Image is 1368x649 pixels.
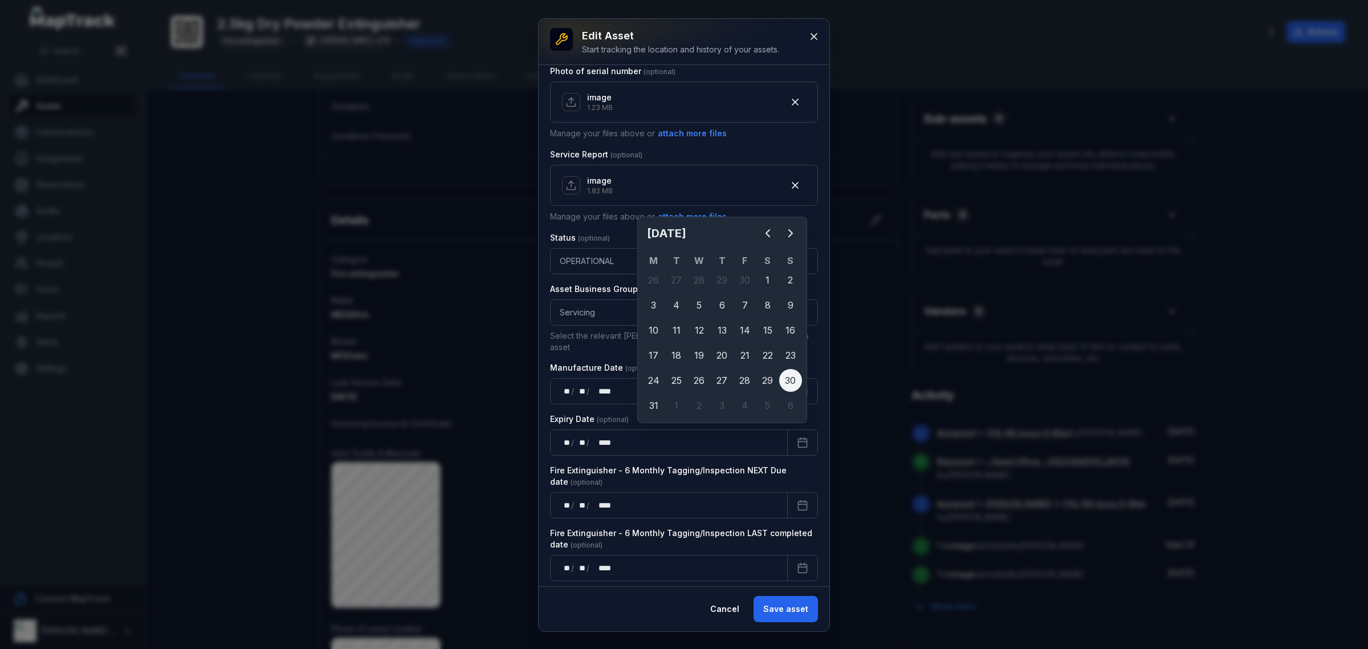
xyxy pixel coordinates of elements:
div: 26 [688,369,711,392]
div: 29 [711,269,734,291]
div: 23 [779,344,802,367]
div: 15 [756,319,779,342]
div: Wednesday 28 April 2027 [688,269,711,291]
div: 11 [665,319,688,342]
th: T [665,254,688,267]
label: Manufacture Date [550,362,657,374]
div: 26 [642,269,665,291]
div: 8 [756,294,779,317]
div: 16 [779,319,802,342]
div: 1 [756,269,779,291]
div: 29 [756,369,779,392]
label: Asset Business Group [550,283,672,295]
div: Monday 26 April 2027 [642,269,665,291]
p: Manage your files above or [550,127,818,140]
div: / [587,500,591,511]
div: Wednesday 2 June 2027 [688,394,711,417]
div: 2 [779,269,802,291]
div: day, [560,386,571,397]
label: Fire Extinguisher - 6 Monthly Tagging/Inspection NEXT Due date [550,465,818,488]
div: Sunday 9 May 2027 [779,294,802,317]
div: Tuesday 27 April 2027 [665,269,688,291]
div: Monday 3 May 2027 [642,294,665,317]
p: 1.82 MB [587,186,613,196]
div: Monday 31 May 2027 [642,394,665,417]
div: Sunday 30 May 2027 [779,369,802,392]
div: / [587,562,591,574]
div: Wednesday 19 May 2027 [688,344,711,367]
div: 5 [688,294,711,317]
div: Monday 24 May 2027 [642,369,665,392]
div: 31 [642,394,665,417]
p: 1.23 MB [587,103,613,112]
div: 6 [711,294,734,317]
div: month, [575,386,587,397]
p: image [587,92,613,103]
button: attach more files [657,127,727,140]
div: 17 [642,344,665,367]
th: T [711,254,734,267]
div: Calendar [642,222,802,418]
p: Manage your files above or [550,210,818,223]
div: 28 [734,369,756,392]
div: Saturday 15 May 2027 [756,319,779,342]
div: 12 [688,319,711,342]
div: Tuesday 18 May 2027 [665,344,688,367]
div: Friday 14 May 2027 [734,319,756,342]
div: 9 [779,294,802,317]
div: Friday 28 May 2027 [734,369,756,392]
div: Sunday 2 May 2027 [779,269,802,291]
button: Calendar [787,429,818,456]
div: Thursday 27 May 2027 [711,369,734,392]
div: Tuesday 4 May 2027 [665,294,688,317]
div: month, [575,562,587,574]
th: S [779,254,802,267]
div: year, [591,437,612,448]
div: 28 [688,269,711,291]
div: 4 [665,294,688,317]
div: Tuesday 1 June 2027 [665,394,688,417]
div: 22 [756,344,779,367]
div: May 2027 [642,222,802,418]
div: 24 [642,369,665,392]
label: Photo of serial number [550,66,675,77]
div: 30 [734,269,756,291]
button: Next [779,222,802,245]
div: Wednesday 26 May 2027 [688,369,711,392]
div: Friday 30 April 2027 [734,269,756,291]
th: M [642,254,665,267]
div: Friday 7 May 2027 [734,294,756,317]
div: Monday 17 May 2027 [642,344,665,367]
button: attach more files [657,210,727,223]
div: / [571,500,575,511]
div: / [571,562,575,574]
div: Saturday 1 May 2027 [756,269,779,291]
label: Status [550,232,610,244]
div: Tuesday 11 May 2027 [665,319,688,342]
div: 21 [734,344,756,367]
th: W [688,254,711,267]
div: 27 [665,269,688,291]
div: Start tracking the location and history of your assets. [582,44,779,55]
div: year, [591,386,612,397]
div: 1 [665,394,688,417]
div: 30 [779,369,802,392]
div: Thursday 29 April 2027 [711,269,734,291]
div: 27 [711,369,734,392]
div: Tuesday 25 May 2027 [665,369,688,392]
div: 3 [711,394,734,417]
div: 19 [688,344,711,367]
h2: [DATE] [647,225,756,241]
th: S [756,254,779,267]
div: / [587,437,591,448]
div: Monday 10 May 2027 [642,319,665,342]
div: month, [575,500,587,511]
div: day, [560,437,571,448]
div: 25 [665,369,688,392]
div: Saturday 5 June 2027 [756,394,779,417]
div: 20 [711,344,734,367]
div: month, [575,437,587,448]
div: year, [591,562,612,574]
div: 2 [688,394,711,417]
div: Saturday 8 May 2027 [756,294,779,317]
